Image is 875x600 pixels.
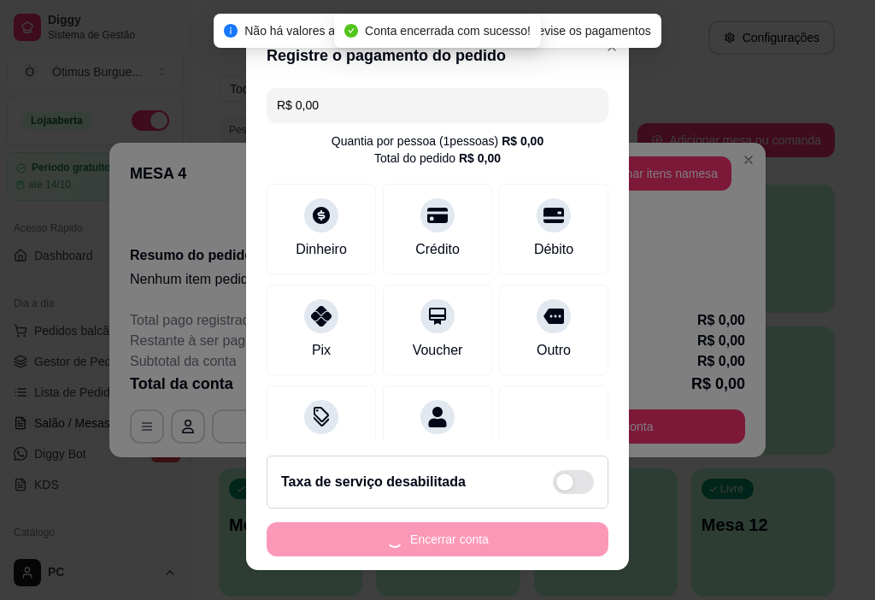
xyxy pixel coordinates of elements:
span: info-circle [224,24,238,38]
div: Dinheiro [296,239,347,260]
div: Quantia por pessoa ( 1 pessoas) [332,132,543,150]
div: Pix [312,340,331,361]
span: Conta encerrada com sucesso! [365,24,531,38]
div: Débito [534,239,573,260]
span: Não há valores a serem cobrados, finalize a venda ou revise os pagamentos [244,24,651,38]
div: R$ 0,00 [459,150,501,167]
div: Outro [537,340,571,361]
div: R$ 0,00 [502,132,543,150]
div: Crédito [415,239,460,260]
span: check-circle [344,24,358,38]
div: Voucher [413,340,463,361]
h2: Taxa de serviço desabilitada [281,472,466,492]
header: Registre o pagamento do pedido [246,30,629,81]
input: Ex.: hambúrguer de cordeiro [277,88,598,122]
div: Total do pedido [374,150,501,167]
